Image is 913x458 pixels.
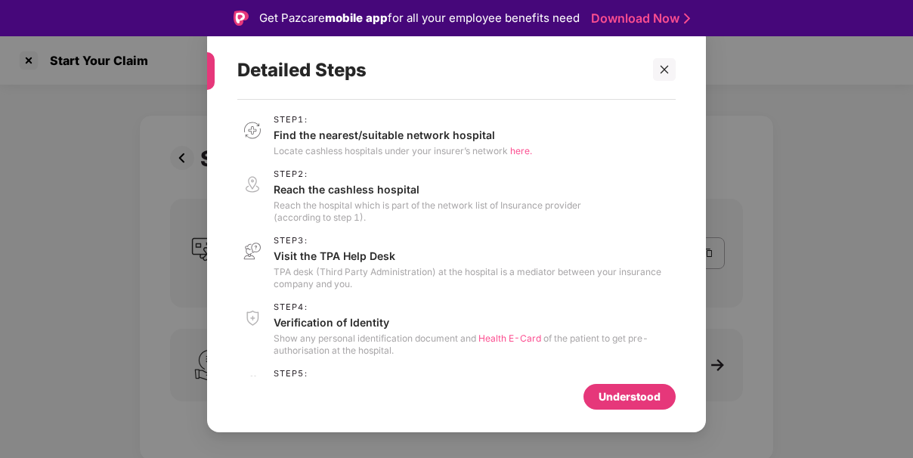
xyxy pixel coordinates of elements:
img: svg+xml;base64,PHN2ZyB3aWR0aD0iNDAiIGhlaWdodD0iNDEiIHZpZXdCb3g9IjAgMCA0MCA0MSIgZmlsbD0ibm9uZSIgeG... [237,115,268,146]
p: TPA desk (Third Party Administration) at the hospital is a mediator between your insurance compan... [274,266,676,290]
span: Health E-Card [478,333,541,344]
p: Show any personal identification document and of the patient to get pre-authorisation at the hosp... [274,333,676,357]
img: Stroke [684,11,690,26]
span: close [659,64,670,75]
img: Logo [234,11,249,26]
img: svg+xml;base64,PHN2ZyB3aWR0aD0iNDAiIGhlaWdodD0iNDEiIHZpZXdCb3g9IjAgMCA0MCA0MSIgZmlsbD0ibm9uZSIgeG... [237,369,268,400]
img: svg+xml;base64,PHN2ZyB3aWR0aD0iNDAiIGhlaWdodD0iNDEiIHZpZXdCb3g9IjAgMCA0MCA0MSIgZmlsbD0ibm9uZSIgeG... [237,169,268,200]
p: Visit the TPA Help Desk [274,249,676,263]
p: Reach the cashless hospital [274,182,581,197]
span: Step 1 : [274,115,532,125]
p: Find the nearest/suitable network hospital [274,128,532,142]
img: svg+xml;base64,PHN2ZyB3aWR0aD0iNDAiIGhlaWdodD0iNDEiIHZpZXdCb3g9IjAgMCA0MCA0MSIgZmlsbD0ibm9uZSIgeG... [237,236,268,267]
div: Detailed Steps [237,41,639,100]
span: Step 2 : [274,169,581,179]
p: Locate cashless hospitals under your insurer’s network [274,145,532,157]
span: Step 5 : [274,369,616,379]
a: Download Now [591,11,686,26]
img: svg+xml;base64,PHN2ZyB3aWR0aD0iNDAiIGhlaWdodD0iNDEiIHZpZXdCb3g9IjAgMCA0MCA0MSIgZmlsbD0ibm9uZSIgeG... [237,302,268,333]
div: Get Pazcare for all your employee benefits need [259,9,580,27]
div: Understood [599,388,661,405]
span: here. [510,145,532,156]
strong: mobile app [325,11,388,25]
span: Step 4 : [274,302,676,312]
p: Reach the hospital which is part of the network list of Insurance provider (according to step 1). [274,200,581,224]
p: Verification of Identity [274,315,676,330]
span: Step 3 : [274,236,676,246]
